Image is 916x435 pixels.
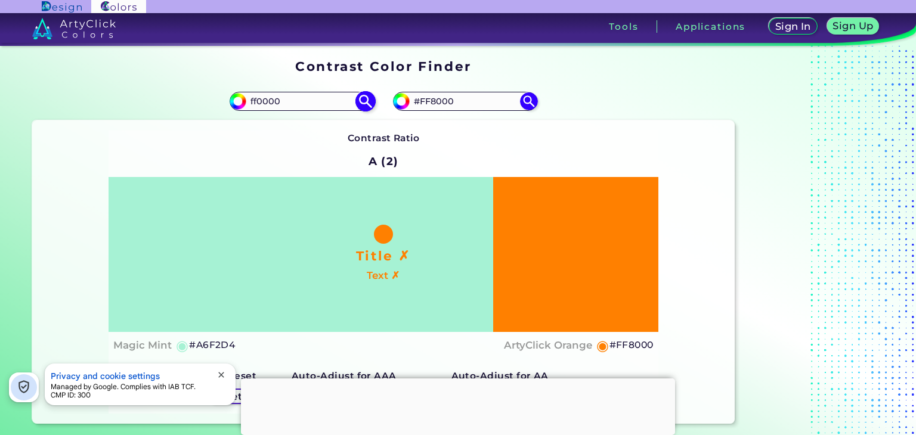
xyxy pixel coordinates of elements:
img: ArtyClick Design logo [42,1,82,13]
iframe: Advertisement [241,378,675,432]
h4: Text ✗ [367,267,400,284]
strong: Contrast Ratio [348,132,420,144]
h1: Title ✗ [356,247,411,265]
h2: A (2) [363,148,404,175]
a: Sign Up [828,18,879,35]
h3: Tools [609,22,638,31]
img: icon search [355,91,376,112]
img: logo_artyclick_colors_white.svg [32,18,116,39]
h4: Magic Mint [113,337,172,354]
strong: Auto-Adjust for AA [451,370,549,381]
h1: Contrast Color Finder [295,57,471,75]
h5: ◉ [596,338,609,353]
img: icon search [520,92,538,110]
a: Sign In [769,18,817,35]
h3: Applications [676,22,745,31]
h5: Sign In [775,21,810,31]
strong: Auto-Adjust for AAA [292,370,397,381]
iframe: Advertisement [739,54,889,428]
input: type color 1.. [246,94,357,110]
h5: ◉ [176,338,189,353]
h5: #FF8000 [609,337,654,353]
h5: Sign Up [833,21,873,30]
h4: ArtyClick Orange [504,337,592,354]
input: type color 2.. [410,94,521,110]
h5: #A6F2D4 [189,337,235,353]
